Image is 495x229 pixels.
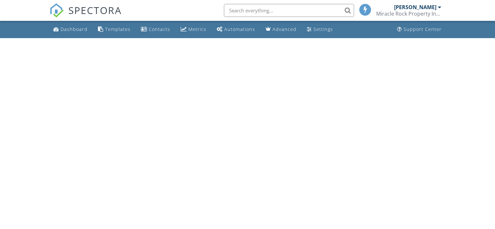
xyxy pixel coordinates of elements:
[138,23,173,36] a: Contacts
[178,23,209,36] a: Metrics
[49,3,64,18] img: The Best Home Inspection Software - Spectora
[68,3,122,17] span: SPECTORA
[394,23,444,36] a: Support Center
[149,26,170,32] div: Contacts
[376,10,441,17] div: Miracle Rock Property Inspections, LLC
[105,26,131,32] div: Templates
[224,4,354,17] input: Search everything...
[263,23,299,36] a: Advanced
[313,26,333,32] div: Settings
[49,9,122,22] a: SPECTORA
[272,26,296,32] div: Advanced
[188,26,206,32] div: Metrics
[304,23,336,36] a: Settings
[214,23,258,36] a: Automations (Basic)
[224,26,255,32] div: Automations
[404,26,442,32] div: Support Center
[61,26,88,32] div: Dashboard
[51,23,90,36] a: Dashboard
[95,23,133,36] a: Templates
[394,4,436,10] div: [PERSON_NAME]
